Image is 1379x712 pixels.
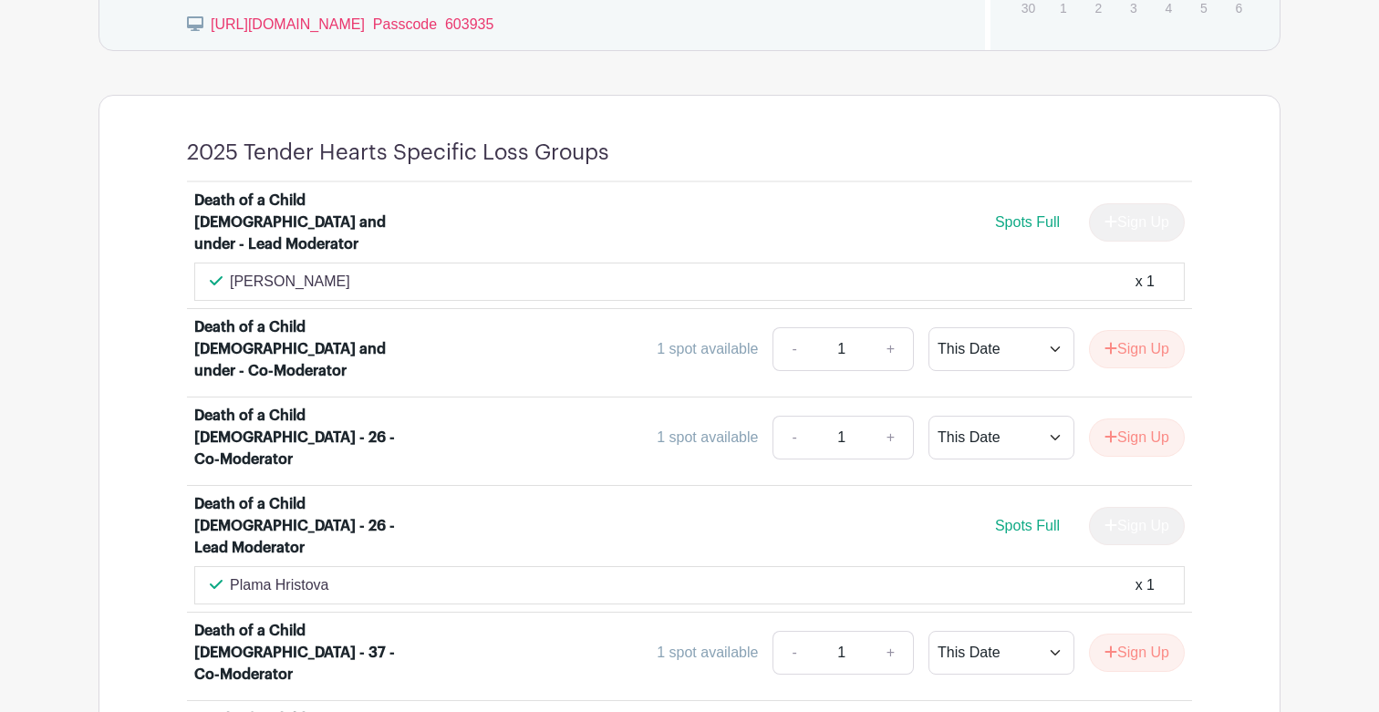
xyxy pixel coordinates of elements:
[995,214,1060,230] span: Spots Full
[194,190,420,255] div: Death of a Child [DEMOGRAPHIC_DATA] and under - Lead Moderator
[1089,418,1185,457] button: Sign Up
[1089,634,1185,672] button: Sign Up
[187,139,609,166] h4: 2025 Tender Hearts Specific Loss Groups
[194,620,420,686] div: Death of a Child [DEMOGRAPHIC_DATA] - 37 - Co-Moderator
[868,416,914,459] a: +
[657,427,758,449] div: 1 spot available
[230,271,350,293] p: [PERSON_NAME]
[194,316,420,382] div: Death of a Child [DEMOGRAPHIC_DATA] and under - Co-Moderator
[772,631,814,675] a: -
[1135,271,1155,293] div: x 1
[230,574,328,596] p: Plama Hristova
[1089,330,1185,368] button: Sign Up
[772,327,814,371] a: -
[772,416,814,459] a: -
[211,16,493,32] a: [URL][DOMAIN_NAME] Passcode 603935
[657,338,758,360] div: 1 spot available
[1135,574,1155,596] div: x 1
[868,631,914,675] a: +
[194,493,420,559] div: Death of a Child [DEMOGRAPHIC_DATA] - 26 - Lead Moderator
[868,327,914,371] a: +
[657,642,758,664] div: 1 spot available
[194,405,420,470] div: Death of a Child [DEMOGRAPHIC_DATA] - 26 - Co-Moderator
[995,518,1060,533] span: Spots Full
